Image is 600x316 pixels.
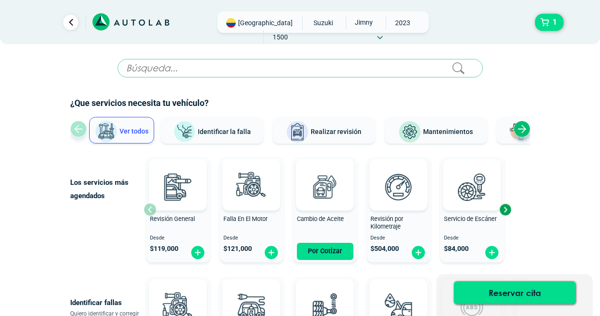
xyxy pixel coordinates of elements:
[507,121,529,144] img: Latonería y Pintura
[157,166,199,208] img: revision_general-v3.svg
[226,18,236,28] img: Flag of COLOMBIA
[514,121,530,137] div: Next slide
[398,121,421,144] img: Mantenimientos
[286,121,309,144] img: Realizar revisión
[237,161,266,190] img: AD0BCuuxAAAAAElFTkSuQmCC
[264,30,297,44] span: 1500
[550,14,559,30] span: 1
[297,243,353,260] button: Por Cotizar
[70,176,144,202] p: Los servicios más agendados
[95,120,118,143] img: Ver todos
[311,161,339,190] img: AD0BCuuxAAAAAElFTkSuQmCC
[535,14,563,31] button: 1
[367,157,431,262] button: Revisión por Kilometraje Desde $504,000
[120,127,148,135] span: Ver todos
[440,157,504,262] button: Servicio de Escáner Desde $84,000
[306,16,340,30] span: SUZUKI
[150,215,195,222] span: Revisión General
[70,97,530,109] h2: ¿Que servicios necesita tu vehículo?
[173,121,196,143] img: Identificar la falla
[346,16,380,29] span: JIMNY
[370,215,403,230] span: Revisión por Kilometraje
[150,245,178,253] span: $ 119,000
[70,296,144,309] p: Identificar fallas
[164,161,192,190] img: AD0BCuuxAAAAAElFTkSuQmCC
[370,245,399,253] span: $ 504,000
[498,202,512,217] div: Next slide
[311,281,339,310] img: AD0BCuuxAAAAAElFTkSuQmCC
[444,235,500,241] span: Desde
[454,281,575,304] button: Reservar cita
[458,161,486,190] img: AD0BCuuxAAAAAElFTkSuQmCC
[161,117,263,144] button: Identificar la falla
[146,157,210,262] button: Revisión General Desde $119,000
[384,281,413,310] img: AD0BCuuxAAAAAElFTkSuQmCC
[386,16,420,30] span: 2023
[304,166,346,208] img: cambio_de_aceite-v3.svg
[311,128,361,135] span: Realizar revisión
[223,245,252,253] span: $ 121,000
[384,161,413,190] img: AD0BCuuxAAAAAElFTkSuQmCC
[237,281,266,310] img: AD0BCuuxAAAAAElFTkSuQmCC
[223,215,268,222] span: Falla En El Motor
[385,117,487,144] button: Mantenimientos
[297,215,344,222] span: Cambio de Aceite
[231,166,272,208] img: diagnostic_engine-v3.svg
[451,166,493,208] img: escaner-v3.svg
[273,117,375,144] button: Realizar revisión
[89,117,154,144] button: Ver todos
[444,245,469,253] span: $ 84,000
[423,128,473,135] span: Mantenimientos
[220,157,284,262] button: Falla En El Motor Desde $121,000
[63,15,78,30] a: Ir al paso anterior
[444,215,497,222] span: Servicio de Escáner
[411,245,426,260] img: fi_plus-circle2.svg
[118,59,483,77] input: Búsqueda...
[293,157,357,262] button: Cambio de Aceite Por Cotizar
[164,281,192,310] img: AD0BCuuxAAAAAElFTkSuQmCC
[378,166,419,208] img: revision_por_kilometraje-v3.svg
[238,18,293,28] span: [GEOGRAPHIC_DATA]
[264,245,279,260] img: fi_plus-circle2.svg
[190,245,205,260] img: fi_plus-circle2.svg
[198,127,251,135] span: Identificar la falla
[150,235,206,241] span: Desde
[223,235,280,241] span: Desde
[484,245,499,260] img: fi_plus-circle2.svg
[370,235,427,241] span: Desde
